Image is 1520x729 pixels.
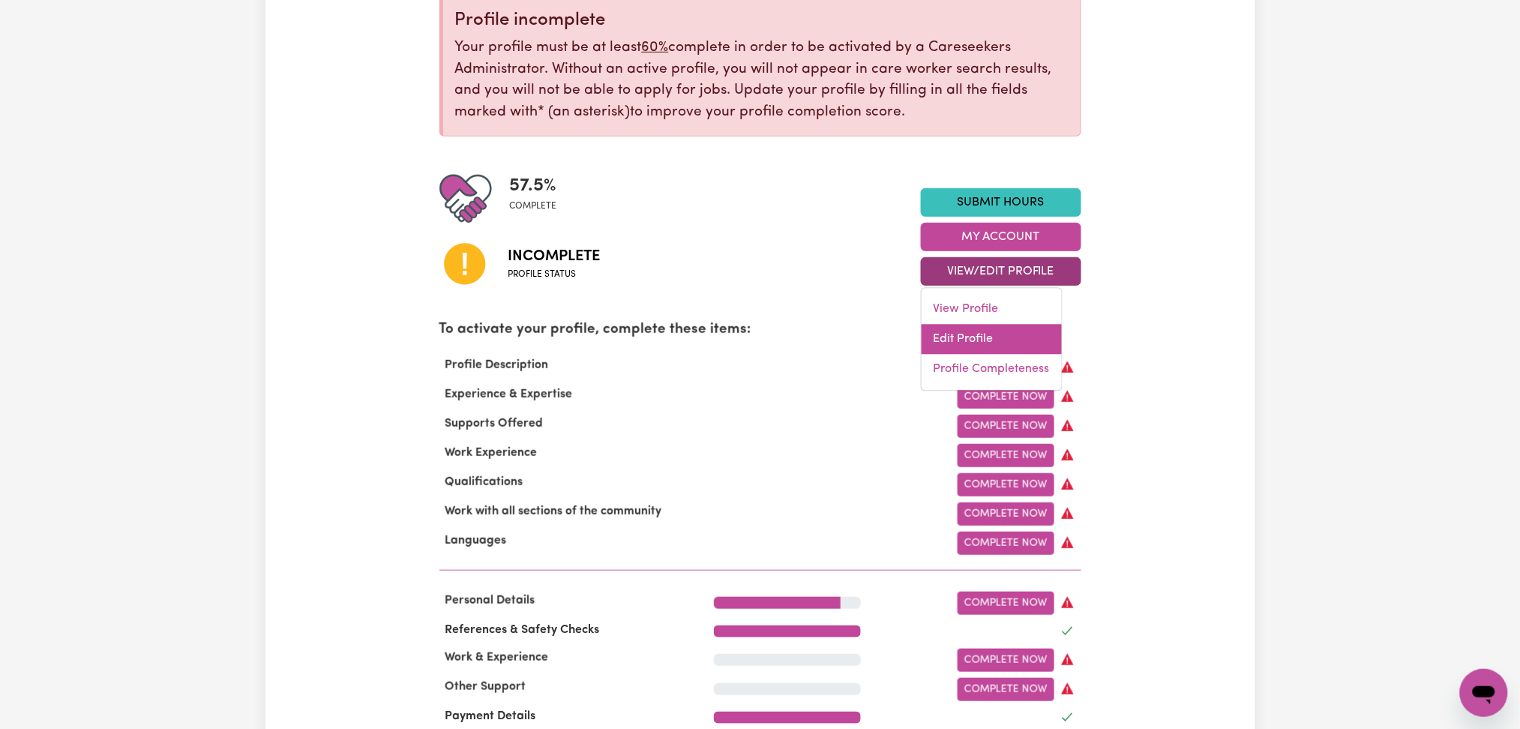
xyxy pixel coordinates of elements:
span: Experience & Expertise [439,388,579,400]
span: Personal Details [439,595,541,607]
p: Your profile must be at least complete in order to be activated by a Careseekers Administrator. W... [455,37,1069,124]
span: References & Safety Checks [439,624,606,636]
a: Complete Now [958,592,1054,615]
a: Complete Now [958,415,1054,438]
p: To activate your profile, complete these items: [439,319,1081,341]
span: Profile status [508,268,601,281]
span: an asterisk [538,105,631,119]
button: My Account [921,223,1081,251]
div: Profile completeness: 57.5% [510,172,569,225]
u: 60% [642,40,669,55]
div: View/Edit Profile [921,288,1063,391]
a: Complete Now [958,473,1054,496]
a: Edit Profile [922,325,1062,355]
span: complete [510,199,557,213]
span: Supports Offered [439,418,550,430]
span: Languages [439,535,513,547]
span: Work with all sections of the community [439,505,668,517]
a: Complete Now [958,444,1054,467]
a: Complete Now [958,678,1054,701]
span: Work & Experience [439,652,555,664]
a: Submit Hours [921,188,1081,217]
a: Complete Now [958,385,1054,409]
span: Qualifications [439,476,529,488]
span: Work Experience [439,447,544,459]
span: Payment Details [439,710,542,722]
a: Complete Now [958,532,1054,555]
a: View Profile [922,295,1062,325]
span: Incomplete [508,245,601,268]
span: Profile Description [439,359,555,371]
button: View/Edit Profile [921,257,1081,286]
a: Complete Now [958,502,1054,526]
span: 57.5 % [510,172,557,199]
a: Profile Completeness [922,355,1062,385]
iframe: Button to launch messaging window [1460,669,1508,717]
a: Complete Now [958,649,1054,672]
span: Other Support [439,681,532,693]
div: Profile incomplete [455,10,1069,31]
